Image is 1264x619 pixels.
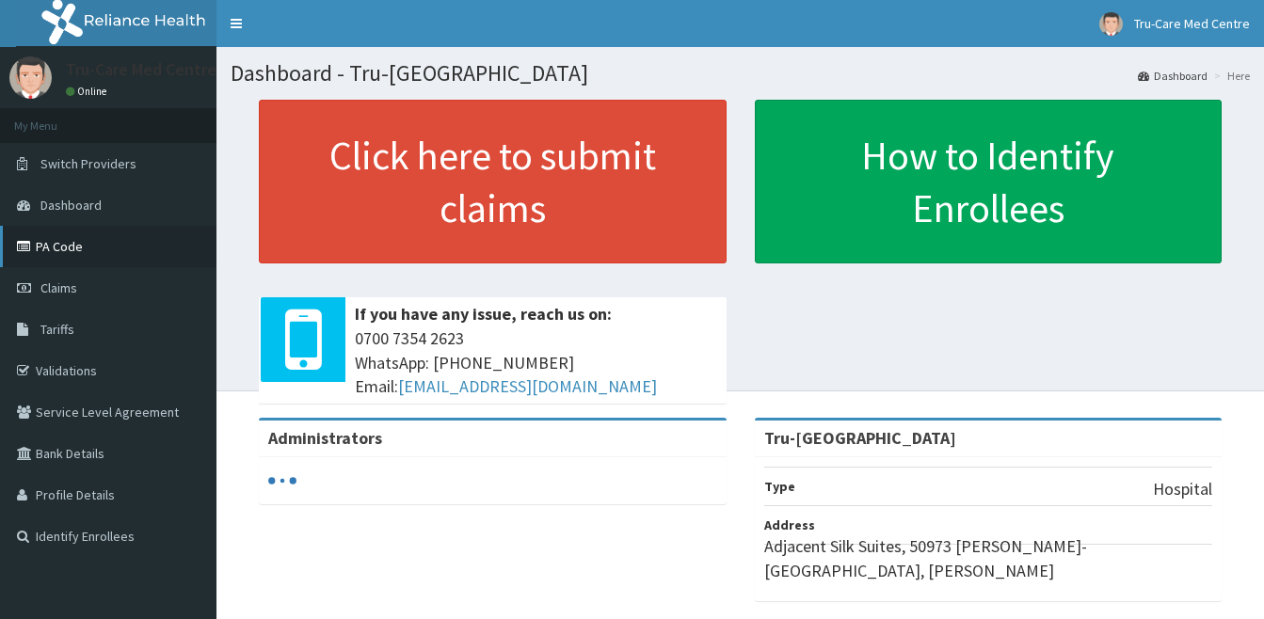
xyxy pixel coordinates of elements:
[40,279,77,296] span: Claims
[66,61,216,78] p: Tru-Care Med Centre
[764,427,956,449] strong: Tru-[GEOGRAPHIC_DATA]
[268,427,382,449] b: Administrators
[355,303,612,325] b: If you have any issue, reach us on:
[40,155,136,172] span: Switch Providers
[1099,12,1123,36] img: User Image
[1134,15,1250,32] span: Tru-Care Med Centre
[355,326,717,399] span: 0700 7354 2623 WhatsApp: [PHONE_NUMBER] Email:
[9,56,52,99] img: User Image
[40,321,74,338] span: Tariffs
[1138,68,1208,84] a: Dashboard
[764,478,795,495] b: Type
[1209,68,1250,84] li: Here
[755,100,1223,263] a: How to Identify Enrollees
[66,85,111,98] a: Online
[764,516,815,533] b: Address
[40,197,102,214] span: Dashboard
[231,61,1250,86] h1: Dashboard - Tru-[GEOGRAPHIC_DATA]
[268,467,296,495] svg: audio-loading
[1153,477,1212,501] p: Hospital
[764,534,1213,582] p: Adjacent Silk Suites, 50973 [PERSON_NAME]-[GEOGRAPHIC_DATA], [PERSON_NAME]
[398,375,657,397] a: [EMAIL_ADDRESS][DOMAIN_NAME]
[259,100,727,263] a: Click here to submit claims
